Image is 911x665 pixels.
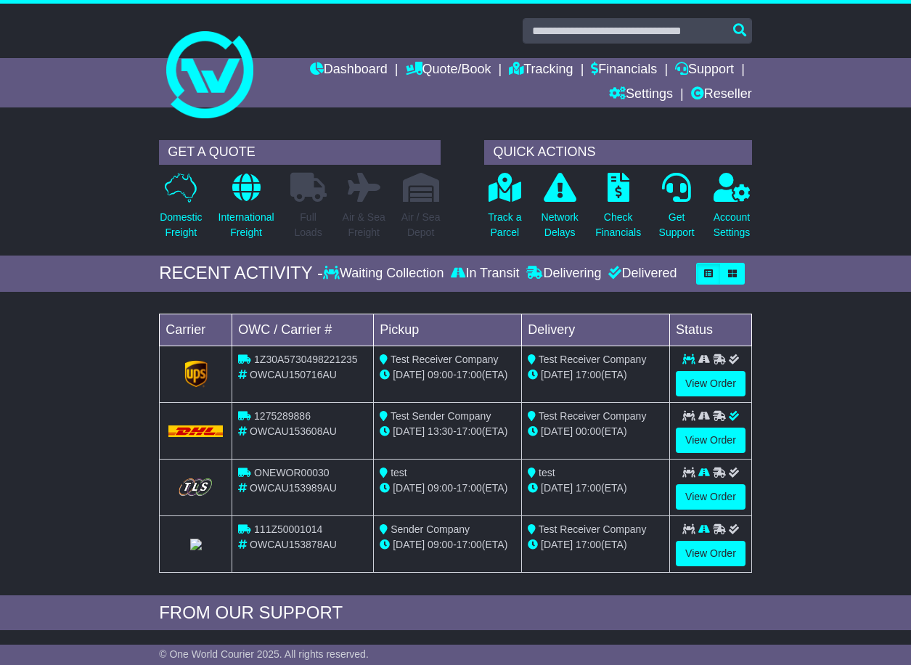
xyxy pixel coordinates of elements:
[676,428,745,453] a: View Order
[374,314,522,346] td: Pickup
[159,648,369,660] span: © One World Courier 2025. All rights reserved.
[457,369,482,380] span: 17:00
[254,523,322,535] span: 111Z50001014
[159,140,441,165] div: GET A QUOTE
[541,172,579,248] a: NetworkDelays
[676,371,745,396] a: View Order
[428,369,453,380] span: 09:00
[428,482,453,494] span: 09:00
[659,210,695,240] p: Get Support
[488,210,521,240] p: Track a Parcel
[713,172,751,248] a: AccountSettings
[528,367,663,383] div: (ETA)
[539,410,647,422] span: Test Receiver Company
[595,172,642,248] a: CheckFinancials
[391,410,491,422] span: Test Sender Company
[393,369,425,380] span: [DATE]
[595,210,641,240] p: Check Financials
[576,369,601,380] span: 17:00
[609,83,673,107] a: Settings
[541,539,573,550] span: [DATE]
[190,539,202,550] img: StarTrack.png
[380,367,515,383] div: - (ETA)
[670,314,752,346] td: Status
[250,425,337,437] span: OWCAU153608AU
[457,539,482,550] span: 17:00
[691,83,752,107] a: Reseller
[676,484,745,510] a: View Order
[181,359,211,388] img: UPS.png
[391,523,470,535] span: Sender Company
[323,266,447,282] div: Waiting Collection
[218,210,274,240] p: International Freight
[576,482,601,494] span: 17:00
[380,481,515,496] div: - (ETA)
[218,172,275,248] a: InternationalFreight
[539,523,647,535] span: Test Receiver Company
[605,266,677,282] div: Delivered
[539,467,555,478] span: test
[542,210,579,240] p: Network Delays
[447,266,523,282] div: In Transit
[522,314,670,346] td: Delivery
[541,482,573,494] span: [DATE]
[168,476,223,498] img: GetCarrierServiceLogo
[393,539,425,550] span: [DATE]
[457,482,482,494] span: 17:00
[676,541,745,566] a: View Order
[160,210,202,240] p: Domestic Freight
[254,467,329,478] span: ONEWOR00030
[160,314,232,346] td: Carrier
[523,266,605,282] div: Delivering
[576,539,601,550] span: 17:00
[250,482,337,494] span: OWCAU153989AU
[541,369,573,380] span: [DATE]
[539,354,647,365] span: Test Receiver Company
[159,603,752,624] div: FROM OUR SUPPORT
[380,424,515,439] div: - (ETA)
[393,482,425,494] span: [DATE]
[250,539,337,550] span: OWCAU153878AU
[484,140,751,165] div: QUICK ACTIONS
[254,410,311,422] span: 1275289886
[658,172,695,248] a: GetSupport
[541,425,573,437] span: [DATE]
[290,210,327,240] p: Full Loads
[343,210,385,240] p: Air & Sea Freight
[159,263,323,284] div: RECENT ACTIVITY -
[254,354,357,365] span: 1Z30A5730498221235
[509,58,573,83] a: Tracking
[457,425,482,437] span: 17:00
[391,467,407,478] span: test
[591,58,657,83] a: Financials
[714,210,751,240] p: Account Settings
[576,425,601,437] span: 00:00
[232,314,374,346] td: OWC / Carrier #
[380,537,515,552] div: - (ETA)
[393,425,425,437] span: [DATE]
[401,210,441,240] p: Air / Sea Depot
[528,537,663,552] div: (ETA)
[168,425,223,437] img: DHL.png
[428,425,453,437] span: 13:30
[391,354,499,365] span: Test Receiver Company
[487,172,522,248] a: Track aParcel
[675,58,734,83] a: Support
[528,424,663,439] div: (ETA)
[428,539,453,550] span: 09:00
[310,58,388,83] a: Dashboard
[406,58,491,83] a: Quote/Book
[250,369,337,380] span: OWCAU150716AU
[159,172,203,248] a: DomesticFreight
[528,481,663,496] div: (ETA)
